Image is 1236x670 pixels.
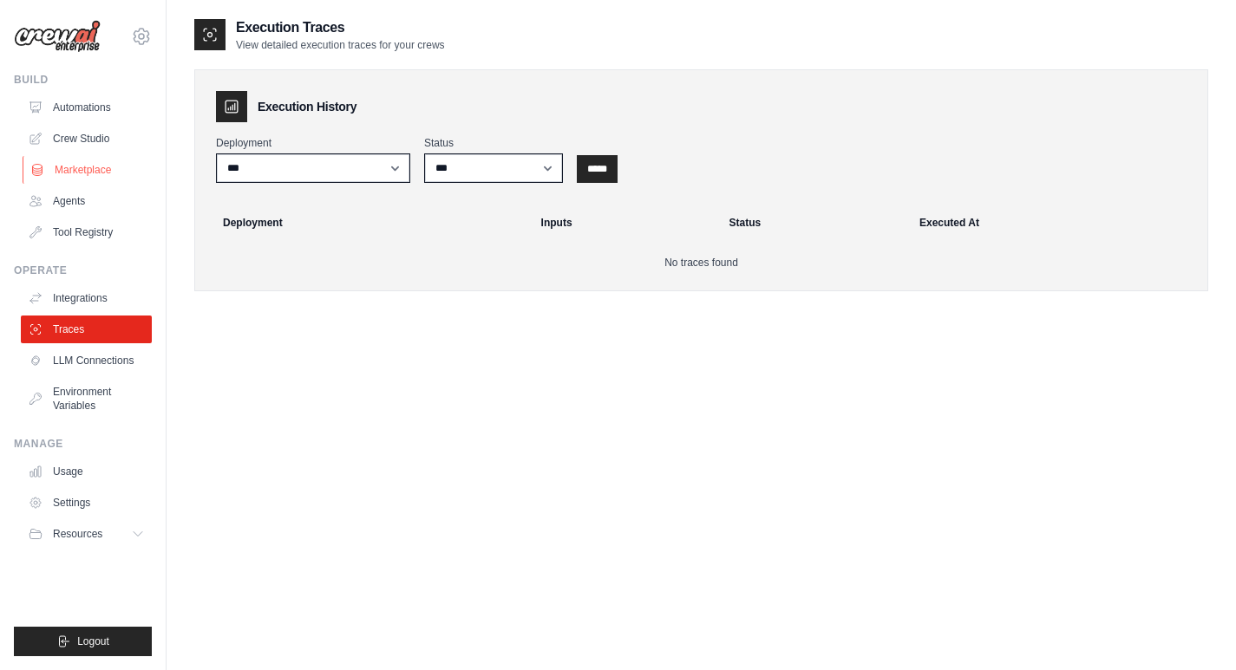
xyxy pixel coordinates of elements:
span: Logout [77,634,109,648]
th: Deployment [202,204,531,242]
a: Usage [21,458,152,485]
a: Integrations [21,284,152,312]
h2: Execution Traces [236,17,445,38]
label: Status [424,136,563,150]
button: Logout [14,627,152,656]
span: Resources [53,527,102,541]
a: Automations [21,94,152,121]
div: Manage [14,437,152,451]
th: Inputs [531,204,719,242]
p: View detailed execution traces for your crews [236,38,445,52]
div: Build [14,73,152,87]
a: Crew Studio [21,125,152,153]
a: Marketplace [23,156,154,184]
th: Executed At [909,204,1200,242]
a: Traces [21,315,152,343]
a: Environment Variables [21,378,152,420]
p: No traces found [216,256,1187,270]
a: Settings [21,489,152,517]
th: Status [719,204,909,242]
a: LLM Connections [21,347,152,374]
div: Operate [14,263,152,277]
img: Logo [14,20,101,53]
label: Deployment [216,136,410,150]
h3: Execution History [258,98,356,115]
a: Tool Registry [21,218,152,246]
a: Agents [21,187,152,215]
button: Resources [21,520,152,548]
